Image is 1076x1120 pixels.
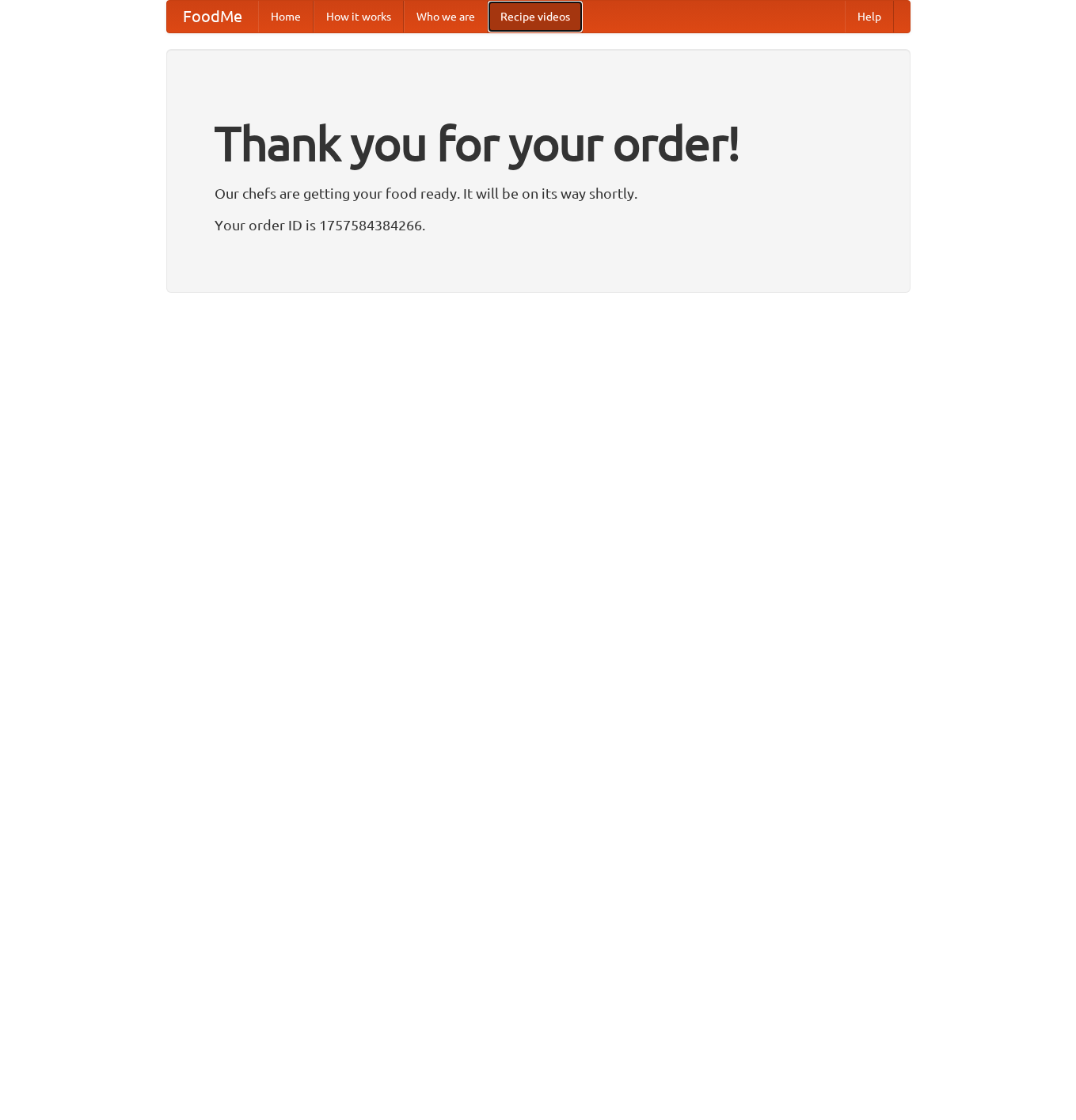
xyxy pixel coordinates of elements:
[215,213,862,237] p: Your order ID is 1757584384266.
[215,105,862,181] h1: Thank you for your order!
[488,1,583,32] a: Recipe videos
[845,1,894,32] a: Help
[215,181,862,205] p: Our chefs are getting your food ready. It will be on its way shortly.
[404,1,488,32] a: Who we are
[314,1,404,32] a: How it works
[167,1,258,32] a: FoodMe
[258,1,314,32] a: Home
